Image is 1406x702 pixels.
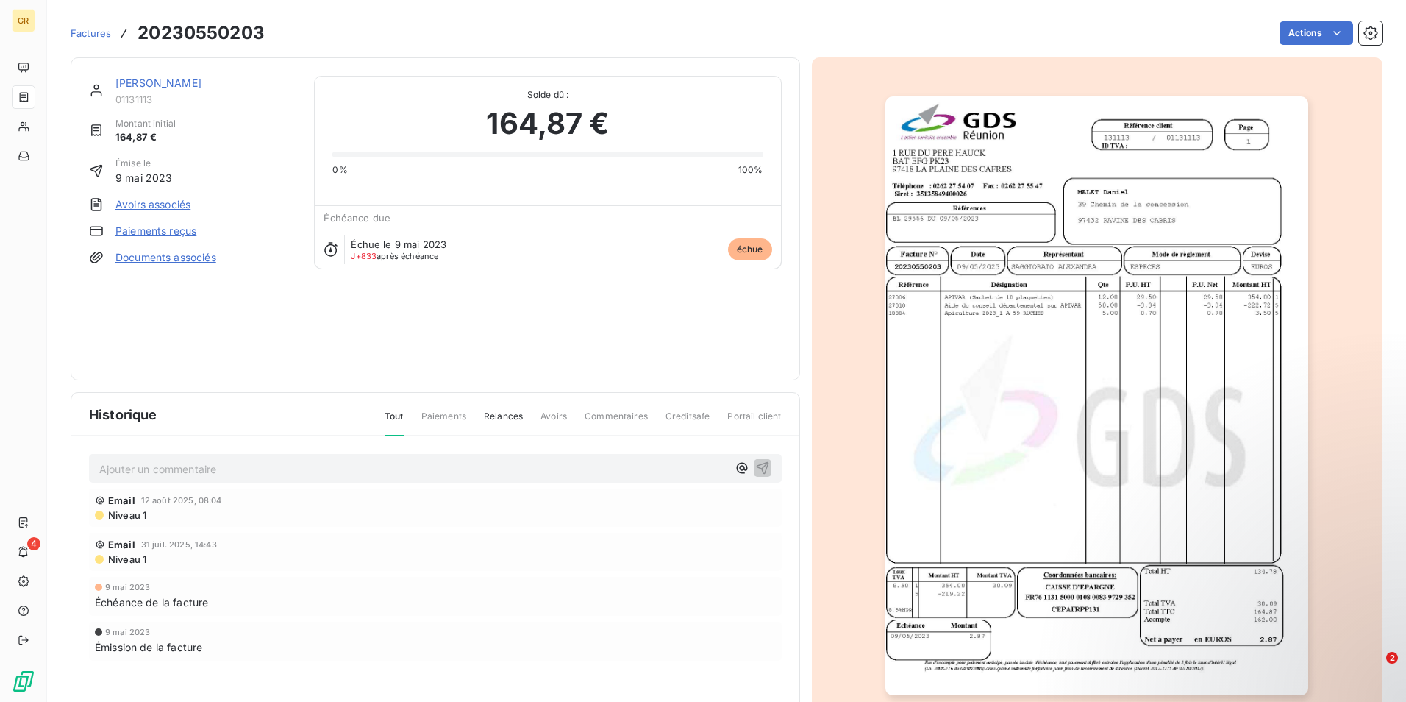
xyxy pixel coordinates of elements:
span: Tout [385,410,404,436]
span: Email [108,494,135,506]
span: Email [108,539,135,550]
span: 9 mai 2023 [115,170,173,185]
a: Documents associés [115,250,216,265]
button: Actions [1280,21,1353,45]
span: 12 août 2025, 08:04 [141,496,222,505]
span: Commentaires [585,410,648,435]
span: 9 mai 2023 [105,583,151,592]
span: Émise le [115,157,173,170]
span: Échéance due [324,212,390,224]
span: 164,87 € [486,102,609,146]
span: Échéance de la facture [95,595,208,610]
span: Relances [484,410,523,435]
a: Factures [71,26,111,40]
span: Creditsafe [665,410,710,435]
a: Avoirs associés [115,197,190,212]
span: Solde dû : [332,88,763,102]
span: Montant initial [115,117,176,130]
span: Niveau 1 [107,553,146,565]
span: après échéance [351,252,438,260]
span: Paiements [421,410,466,435]
span: 4 [27,537,40,550]
span: 100% [738,163,763,177]
span: Historique [89,405,157,425]
a: Paiements reçus [115,224,196,238]
span: 2 [1386,652,1398,664]
span: Niveau 1 [107,509,146,521]
span: échue [728,238,772,260]
span: 31 juil. 2025, 14:43 [141,540,217,549]
a: [PERSON_NAME] [115,77,201,89]
iframe: Intercom live chat [1356,652,1391,687]
span: 164,87 € [115,130,176,145]
span: 01131113 [115,93,296,105]
span: Émission de la facture [95,639,202,655]
span: 0% [332,163,347,177]
span: J+833 [351,251,377,261]
span: Factures [71,27,111,39]
span: Échue le 9 mai 2023 [351,238,446,250]
span: Avoirs [540,410,567,435]
div: GR [12,9,35,32]
h3: 20230550203 [138,20,265,46]
img: Logo LeanPay [12,670,35,693]
span: 9 mai 2023 [105,628,151,637]
span: Portail client [727,410,781,435]
img: invoice_thumbnail [885,96,1308,695]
